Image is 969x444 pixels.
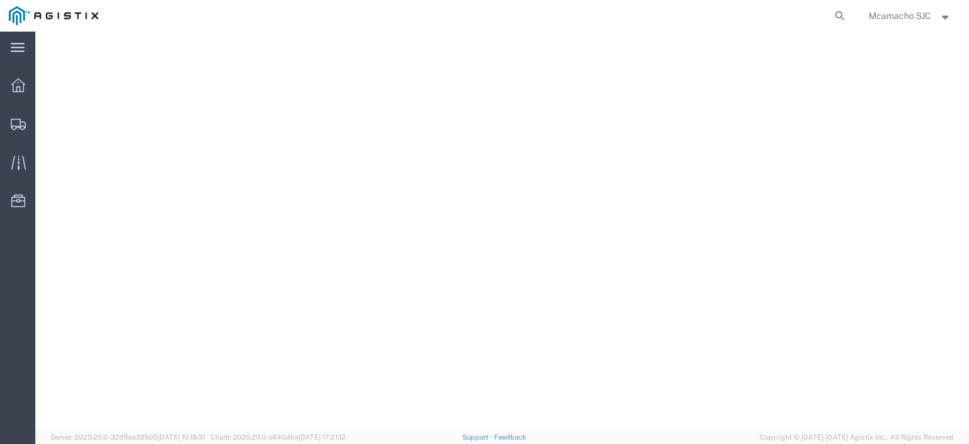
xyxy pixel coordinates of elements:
[298,433,346,441] span: [DATE] 17:21:12
[211,433,346,441] span: Client: 2025.20.0-e640dba
[494,433,526,441] a: Feedback
[462,433,494,441] a: Support
[868,8,952,23] button: Mcamacho SJC
[760,432,954,443] span: Copyright © [DATE]-[DATE] Agistix Inc., All Rights Reserved
[35,32,969,431] iframe: FS Legacy Container
[158,433,205,441] span: [DATE] 10:18:31
[9,6,98,25] img: logo
[869,9,931,23] span: Mcamacho SJC
[50,433,205,441] span: Server: 2025.20.0-32d5ea39505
